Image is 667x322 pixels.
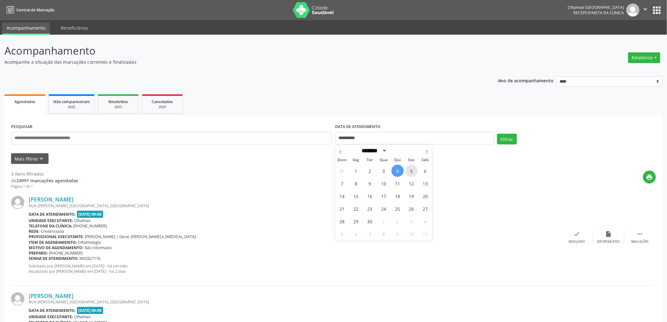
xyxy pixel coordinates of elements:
label: DATA DE ATENDIMENTO [335,122,380,132]
span: Resolvidos [108,99,128,104]
span: Outubro 5, 2025 [336,228,348,240]
span: Outubro 3, 2025 [405,215,418,227]
span: Seg [349,158,363,162]
span: Setembro 8, 2025 [350,177,362,190]
span: Qui [391,158,404,162]
label: PESQUISAR [11,122,32,132]
span: Ter [363,158,377,162]
div: de [11,177,78,184]
span: Outubro 9, 2025 [391,228,404,240]
strong: 24991 marcações agendadas [16,178,78,184]
span: Setembro 17, 2025 [378,190,390,202]
div: RUA [PERSON_NAME], [GEOGRAPHIC_DATA], [GEOGRAPHIC_DATA] [29,299,561,305]
span: Outubro 2, 2025 [391,215,404,227]
span: Outubro 11, 2025 [419,228,432,240]
span: Qua [377,158,391,162]
span: Setembro 28, 2025 [336,215,348,227]
span: Setembro 13, 2025 [419,177,432,190]
span: Setembro 23, 2025 [364,202,376,215]
span: Setembro 25, 2025 [391,202,404,215]
span: Setembro 20, 2025 [419,190,432,202]
span: Não informado [85,245,112,250]
span: [DATE] 09:00 [77,211,103,218]
div: Mais ações [632,240,649,244]
div: 3 itens filtrados [11,171,78,177]
button: print [643,171,656,184]
p: Ano de acompanhamento [498,76,554,84]
span: Sex [404,158,418,162]
span: Outubro 8, 2025 [378,228,390,240]
span: Setembro 4, 2025 [391,165,404,177]
span: Setembro 7, 2025 [336,177,348,190]
span: Setembro 3, 2025 [378,165,390,177]
b: Unidade executante: [29,218,73,223]
span: Setembro 27, 2025 [419,202,432,215]
a: Central de Marcação [4,5,54,15]
i: insert_drive_file [605,231,612,237]
span: Oftalmax [74,314,91,319]
div: Resolvido [569,240,585,244]
span: Oftalmologia [78,240,101,245]
a: Beneficiários [56,22,92,33]
b: Preparo: [29,250,48,256]
a: [PERSON_NAME] [29,196,73,203]
i: check [574,231,581,237]
b: Data de atendimento: [29,308,76,313]
span: Setembro 24, 2025 [378,202,390,215]
span: Agosto 31, 2025 [336,165,348,177]
b: Data de atendimento: [29,212,76,217]
b: Unidade executante: [29,314,73,319]
div: Página 1 de 1 [11,184,78,189]
span: Setembro 5, 2025 [405,165,418,177]
span: Setembro 10, 2025 [378,177,390,190]
span: Setembro 21, 2025 [336,202,348,215]
span: Setembro 1, 2025 [350,165,362,177]
span: Outubro 4, 2025 [419,215,432,227]
button: apps [652,5,663,16]
span: [PHONE_NUMBER] [49,250,83,256]
b: Item de agendamento: [29,240,77,245]
span: Cancelados [152,99,173,104]
span: [DATE] 09:00 [77,307,103,314]
select: Month [360,147,387,154]
span: Recepcionista da clínica [574,10,624,15]
span: Outubro 10, 2025 [405,228,418,240]
span: Oftalmax [74,218,91,223]
span: Setembro 15, 2025 [350,190,362,202]
i:  [642,6,649,13]
span: Setembro 12, 2025 [405,177,418,190]
img: img [11,292,24,306]
i:  [637,231,644,237]
span: Setembro 11, 2025 [391,177,404,190]
button:  [640,3,652,17]
span: [PHONE_NUMBER] [73,223,107,229]
p: Solicitado por [PERSON_NAME] em [DATE] - há um mês Atualizado por [PERSON_NAME] em [DATE] - há 2 ... [29,263,561,274]
b: Rede: [29,229,40,234]
div: 2025 [53,105,90,109]
p: Acompanhe a situação das marcações correntes e finalizadas [4,59,465,65]
b: Motivo de agendamento: [29,245,84,250]
input: Year [387,147,408,154]
div: 2025 [147,105,178,109]
div: RUA [PERSON_NAME], [GEOGRAPHIC_DATA], [GEOGRAPHIC_DATA] [29,203,561,208]
span: Sáb [418,158,432,162]
button: Filtrar [497,134,517,144]
span: Dom [335,158,349,162]
i: keyboard_arrow_down [38,155,45,162]
span: Setembro 29, 2025 [350,215,362,227]
span: Setembro 26, 2025 [405,202,418,215]
b: Senha de atendimento: [29,256,78,261]
span: M02827176 [80,256,101,261]
span: Setembro 6, 2025 [419,165,432,177]
span: Setembro 18, 2025 [391,190,404,202]
span: Não compareceram [53,99,90,104]
div: Oftalmax [GEOGRAPHIC_DATA] [568,5,624,10]
span: Credenciada [41,229,64,234]
span: Outubro 6, 2025 [350,228,362,240]
span: Central de Marcação [16,7,54,13]
span: Setembro 30, 2025 [364,215,376,227]
div: 2025 [102,105,134,109]
a: [PERSON_NAME] [29,292,73,299]
span: Setembro 19, 2025 [405,190,418,202]
span: Agendados [14,99,35,104]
